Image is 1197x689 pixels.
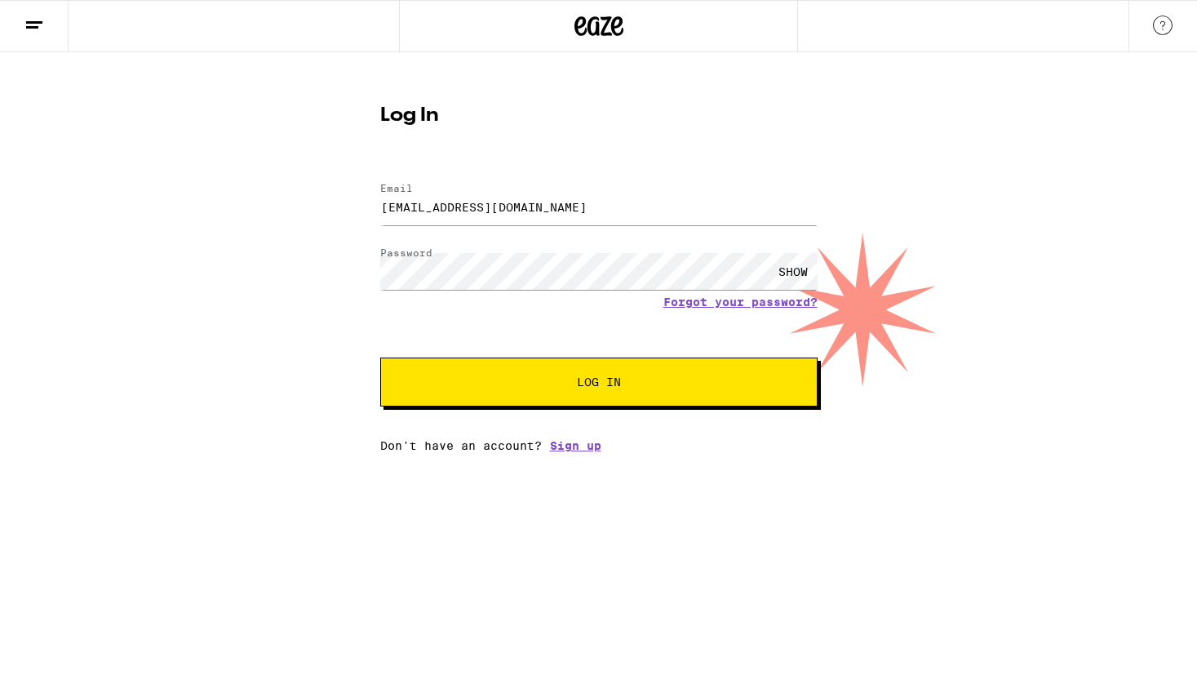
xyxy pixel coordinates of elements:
[380,358,818,407] button: Log In
[550,439,601,452] a: Sign up
[380,106,818,126] h1: Log In
[769,253,818,290] div: SHOW
[380,183,413,193] label: Email
[380,439,818,452] div: Don't have an account?
[380,247,432,258] label: Password
[663,296,818,309] a: Forgot your password?
[380,189,818,225] input: Email
[577,376,621,388] span: Log In
[10,11,117,24] span: Hi. Need any help?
